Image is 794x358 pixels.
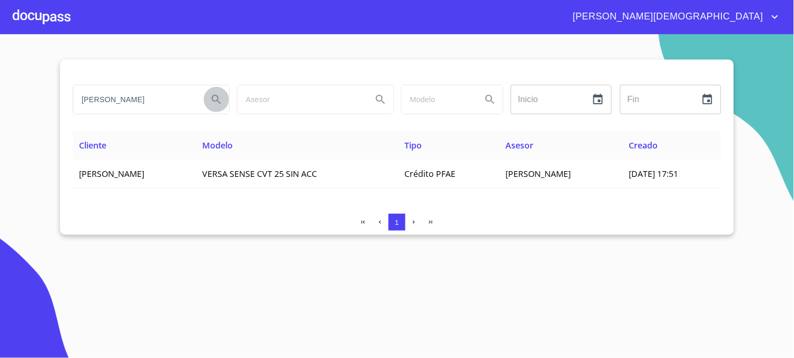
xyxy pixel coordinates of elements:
[79,168,144,180] span: [PERSON_NAME]
[505,168,571,180] span: [PERSON_NAME]
[203,168,317,180] span: VERSA SENSE CVT 25 SIN ACC
[478,87,503,112] button: Search
[79,140,106,151] span: Cliente
[368,87,393,112] button: Search
[629,168,679,180] span: [DATE] 17:51
[404,140,422,151] span: Tipo
[73,85,200,114] input: search
[565,8,781,25] button: account of current user
[237,85,364,114] input: search
[404,168,455,180] span: Crédito PFAE
[629,140,658,151] span: Creado
[402,85,473,114] input: search
[389,214,405,231] button: 1
[395,218,399,226] span: 1
[204,87,229,112] button: Search
[203,140,233,151] span: Modelo
[565,8,769,25] span: [PERSON_NAME][DEMOGRAPHIC_DATA]
[505,140,533,151] span: Asesor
